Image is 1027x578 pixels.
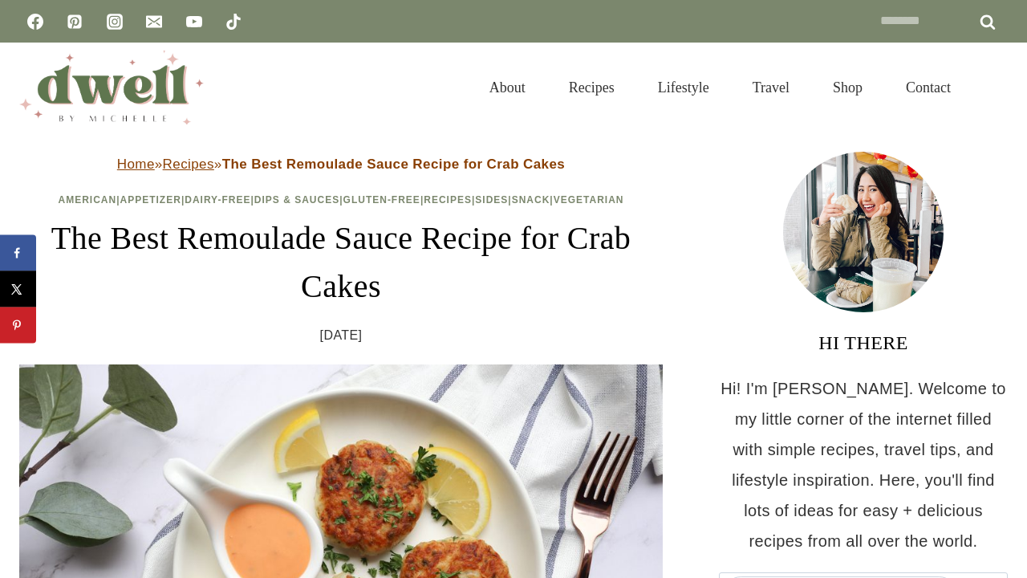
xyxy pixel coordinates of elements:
a: About [468,59,547,116]
strong: The Best Remoulade Sauce Recipe for Crab Cakes [222,157,566,172]
time: [DATE] [320,324,363,348]
a: Travel [731,59,811,116]
a: Home [117,157,155,172]
a: Recipes [163,157,214,172]
a: Dairy-Free [185,194,250,206]
h3: HI THERE [719,328,1008,357]
a: American [59,194,117,206]
a: Snack [512,194,550,206]
a: Recipes [424,194,472,206]
a: Shop [811,59,884,116]
a: Vegetarian [554,194,624,206]
span: | | | | | | | | [59,194,624,206]
a: Appetizer [120,194,181,206]
a: Sides [475,194,508,206]
p: Hi! I'm [PERSON_NAME]. Welcome to my little corner of the internet filled with simple recipes, tr... [719,373,1008,556]
a: Email [138,6,170,38]
a: Lifestyle [636,59,731,116]
a: Gluten-Free [343,194,420,206]
img: DWELL by michelle [19,51,204,124]
span: » » [117,157,565,172]
a: Instagram [99,6,131,38]
nav: Primary Navigation [468,59,972,116]
a: TikTok [217,6,250,38]
a: YouTube [178,6,210,38]
a: Recipes [547,59,636,116]
h1: The Best Remoulade Sauce Recipe for Crab Cakes [19,214,663,311]
a: Pinterest [59,6,91,38]
a: Dips & Sauces [254,194,339,206]
a: Facebook [19,6,51,38]
button: View Search Form [980,74,1008,101]
a: Contact [884,59,972,116]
